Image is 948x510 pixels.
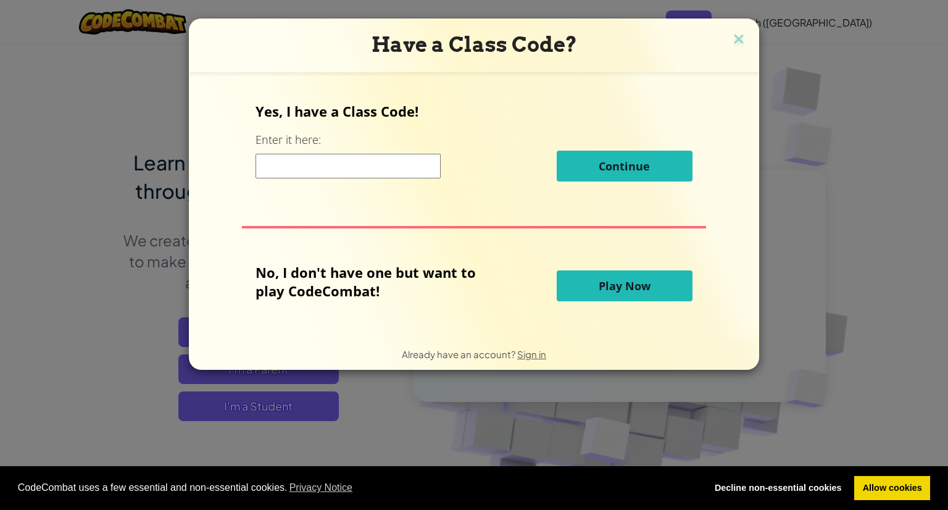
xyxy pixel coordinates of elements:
label: Enter it here: [256,132,321,148]
span: Already have an account? [402,348,517,360]
span: Continue [599,159,650,173]
a: learn more about cookies [288,479,355,497]
button: Play Now [557,270,692,301]
button: Continue [557,151,692,182]
span: Have a Class Code? [372,32,577,57]
a: allow cookies [854,476,930,501]
p: No, I don't have one but want to play CodeCombat! [256,263,494,300]
span: Play Now [599,278,651,293]
span: CodeCombat uses a few essential and non-essential cookies. [18,479,697,497]
a: deny cookies [706,476,850,501]
img: close icon [731,31,747,49]
a: Sign in [517,348,546,360]
p: Yes, I have a Class Code! [256,102,692,120]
